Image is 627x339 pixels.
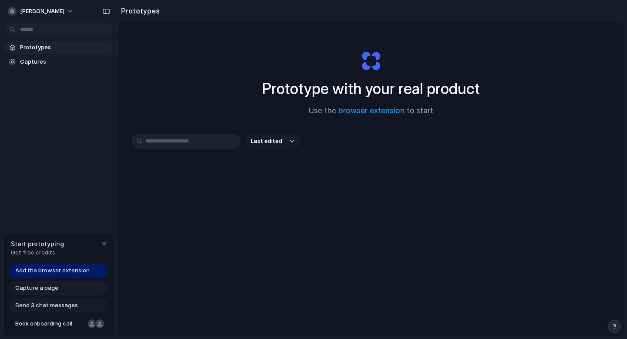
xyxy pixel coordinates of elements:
span: Send 3 chat messages [15,301,78,310]
a: Prototypes [4,41,113,54]
span: Get free credits [11,248,64,257]
a: browser extension [338,106,405,115]
span: Last edited [251,137,282,146]
span: Captures [20,58,110,66]
span: Book onboarding call [15,319,84,328]
div: Nicole Kubica [87,319,97,329]
span: Prototypes [20,43,110,52]
span: Capture a page [15,284,58,292]
a: Captures [4,55,113,68]
button: Last edited [246,134,300,149]
span: [PERSON_NAME] [20,7,64,16]
span: Start prototyping [11,239,64,248]
a: Book onboarding call [9,317,108,331]
span: Use the to start [309,105,433,117]
h1: Prototype with your real product [262,77,480,100]
button: [PERSON_NAME] [4,4,78,18]
div: Christian Iacullo [94,319,105,329]
span: Add the browser extension [15,266,90,275]
h2: Prototypes [118,6,160,16]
